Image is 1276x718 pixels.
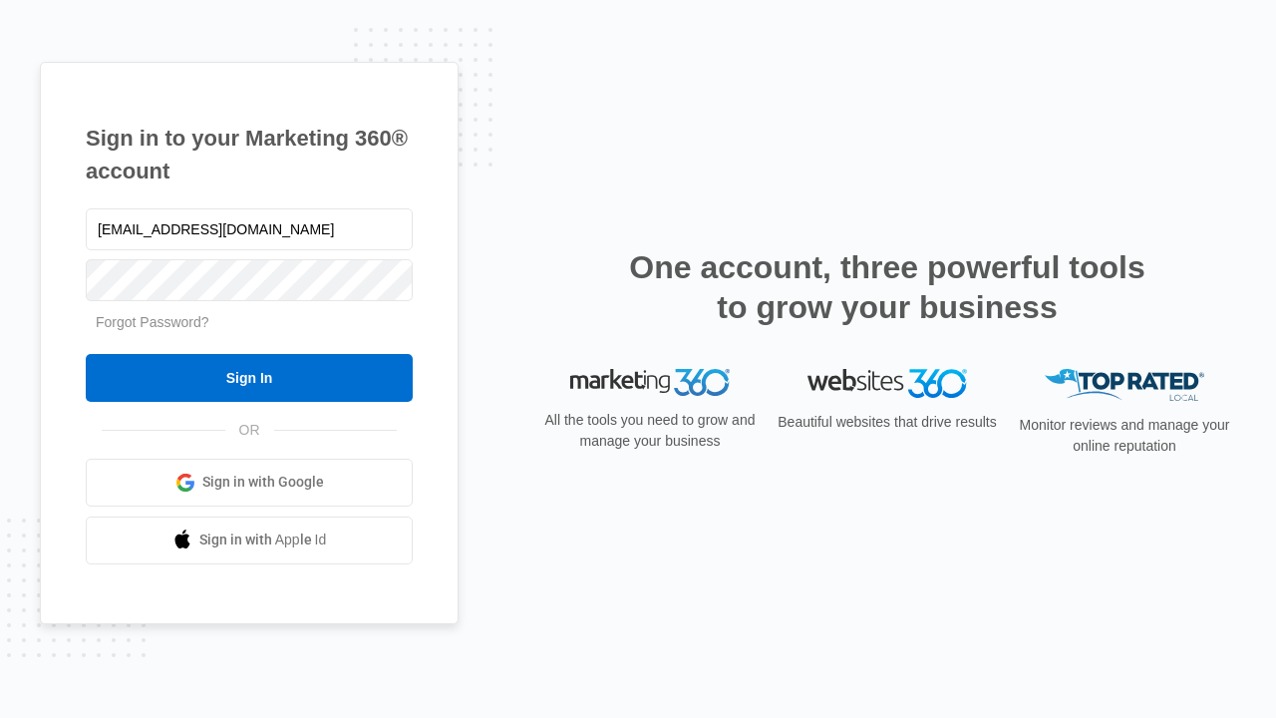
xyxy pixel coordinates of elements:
[202,472,324,493] span: Sign in with Google
[1045,369,1204,402] img: Top Rated Local
[86,208,413,250] input: Email
[96,314,209,330] a: Forgot Password?
[570,369,730,397] img: Marketing 360
[776,412,999,433] p: Beautiful websites that drive results
[86,354,413,402] input: Sign In
[807,369,967,398] img: Websites 360
[86,459,413,507] a: Sign in with Google
[86,122,413,187] h1: Sign in to your Marketing 360® account
[538,410,762,452] p: All the tools you need to grow and manage your business
[225,420,274,441] span: OR
[86,517,413,564] a: Sign in with Apple Id
[199,530,327,550] span: Sign in with Apple Id
[1013,415,1236,457] p: Monitor reviews and manage your online reputation
[623,247,1151,327] h2: One account, three powerful tools to grow your business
